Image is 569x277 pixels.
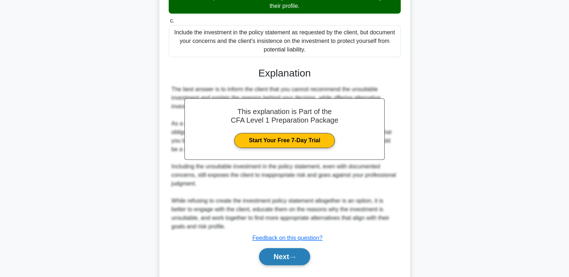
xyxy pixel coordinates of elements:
div: Include the investment in the policy statement as requested by the client, but document your conc... [169,25,401,57]
a: Start Your Free 7-Day Trial [234,133,335,148]
h3: Explanation [173,67,396,79]
button: Next [259,248,310,265]
a: Feedback on this question? [252,235,323,241]
div: The best answer is to inform the client that you cannot recommend the unsuitable investment and e... [172,85,398,231]
span: c. [170,18,174,24]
